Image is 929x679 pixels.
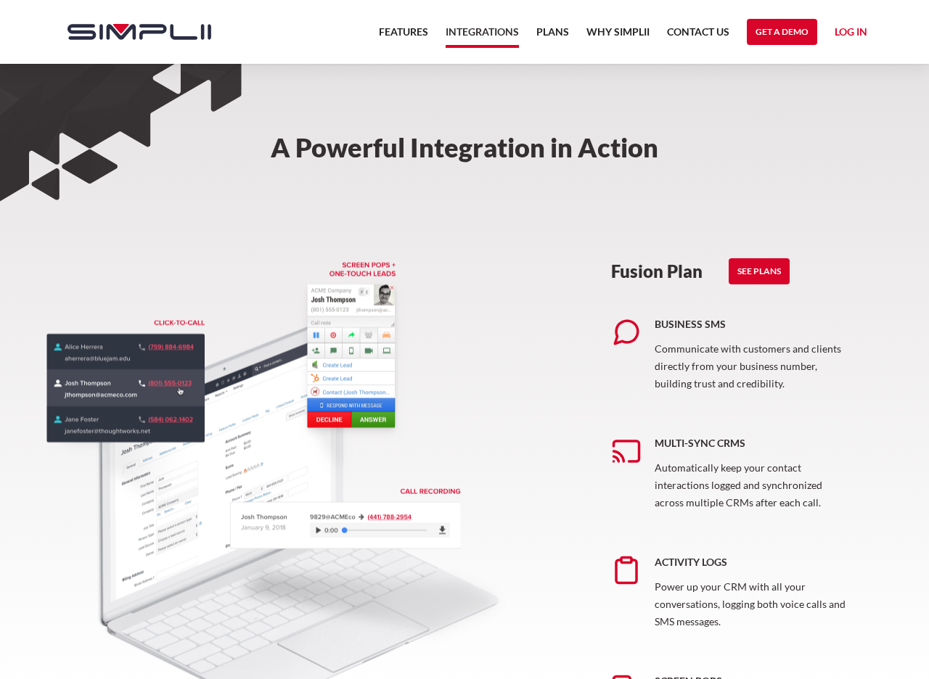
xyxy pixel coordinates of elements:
a: Get a Demo [747,19,817,45]
p: Automatically keep your contact interactions logged and synchronized across multiple CRMs after e... [655,459,850,511]
img: Simplii [67,24,211,40]
h3: Fusion Plan [611,260,703,282]
a: Business SMSCommunicate with customers and clients directly from your business number, building t... [611,300,876,419]
a: Integrations [446,23,519,48]
p: Power up your CRM with all your conversations, logging both voice calls and SMS messages. [655,578,850,630]
h5: Activity Logs [655,555,850,569]
h2: A Powerful Integration in Action [238,62,691,182]
a: Why Simplii [586,23,650,49]
a: Features [379,23,428,49]
h5: Business SMS [655,317,850,332]
a: Plans [536,23,569,49]
p: Communicate with customers and clients directly from your business number, building trust and cre... [655,340,850,392]
h5: Multi-sync CRMs [655,436,850,450]
a: Activity LogsPower up your CRM with all your conversations, logging both voice calls and SMS mess... [611,538,876,657]
a: Multi-sync CRMsAutomatically keep your contact interactions logged and synchronized across multip... [611,419,876,538]
a: See Plans [729,258,790,284]
a: Log in [835,23,867,45]
a: Contact US [667,23,729,49]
